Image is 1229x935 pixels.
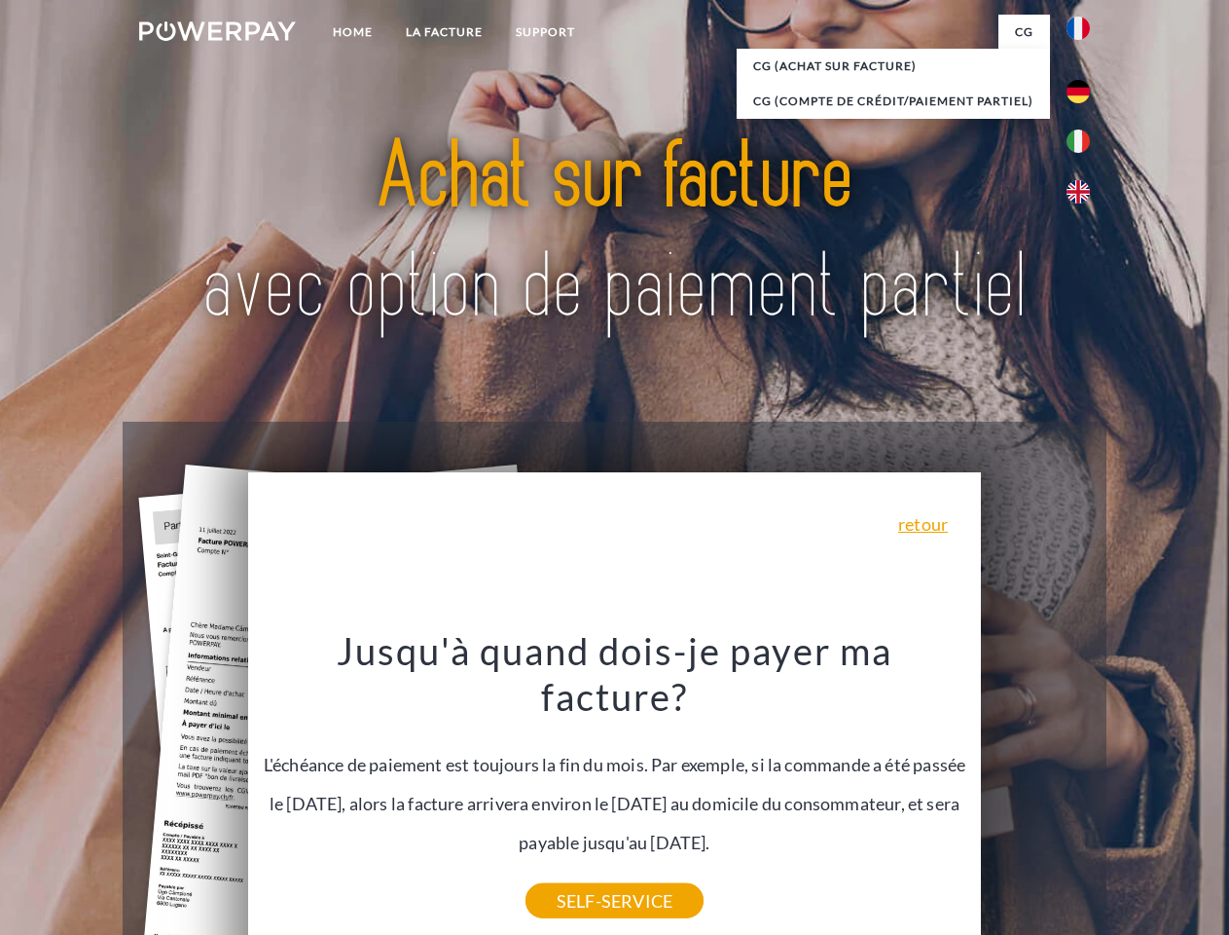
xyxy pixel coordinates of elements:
[1066,180,1090,204] img: en
[499,15,592,50] a: Support
[1066,130,1090,153] img: it
[260,627,970,901] div: L'échéance de paiement est toujours la fin du mois. Par exemple, si la commande a été passée le [...
[1066,17,1090,40] img: fr
[737,49,1050,84] a: CG (achat sur facture)
[186,93,1043,373] img: title-powerpay_fr.svg
[998,15,1050,50] a: CG
[389,15,499,50] a: LA FACTURE
[260,627,970,721] h3: Jusqu'à quand dois-je payer ma facture?
[1066,80,1090,103] img: de
[316,15,389,50] a: Home
[525,883,704,918] a: SELF-SERVICE
[737,84,1050,119] a: CG (Compte de crédit/paiement partiel)
[139,21,296,41] img: logo-powerpay-white.svg
[898,515,948,533] a: retour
